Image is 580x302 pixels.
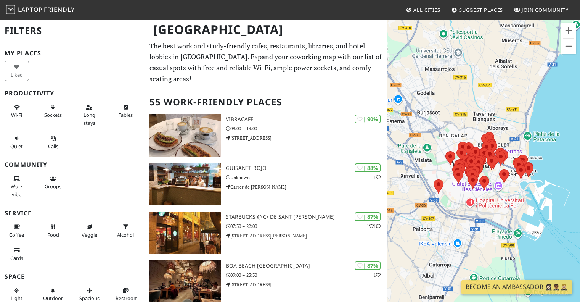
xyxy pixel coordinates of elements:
h3: Space [5,273,140,280]
button: Zoom indietro [561,39,576,54]
button: Cards [5,244,29,264]
button: Zoom avanti [561,23,576,38]
span: Laptop [18,5,43,14]
span: Restroom [116,295,138,302]
a: Starbucks @ C/ de Sant Vicent Màrtir | 87% 11 Starbucks @ C/ de Sant [PERSON_NAME] 07:30 – 22:00 ... [145,212,387,254]
span: Outdoor area [43,295,63,302]
h3: Vibracafe [226,116,387,123]
span: Coffee [9,231,24,238]
p: Carrer de [PERSON_NAME] [226,183,387,191]
a: Suggest Places [448,3,506,17]
span: Friendly [44,5,74,14]
a: All Cities [403,3,443,17]
span: Natural light [11,295,22,302]
a: Vibracafe | 90% Vibracafe 09:00 – 13:00 [STREET_ADDRESS] [145,114,387,157]
button: Alcohol [113,221,138,241]
button: Quiet [5,132,29,152]
span: Veggie [82,231,97,238]
button: Calls [41,132,65,152]
span: Work-friendly tables [119,111,133,118]
p: The best work and study-friendly cafes, restaurants, libraries, and hotel lobbies in [GEOGRAPHIC_... [149,40,382,84]
span: Credit cards [10,255,23,262]
h3: My Places [5,50,140,57]
p: 09:00 – 13:00 [226,125,387,132]
span: Join Community [522,6,569,13]
p: [STREET_ADDRESS] [226,281,387,288]
img: LaptopFriendly [6,5,15,14]
button: Veggie [77,221,101,241]
h3: Starbucks @ C/ de Sant [PERSON_NAME] [226,214,387,220]
span: Long stays [84,111,95,126]
span: Food [47,231,59,238]
button: Long stays [77,101,101,129]
span: Spacious [79,295,100,302]
button: Wi-Fi [5,101,29,121]
h2: 55 Work-Friendly Places [149,90,382,114]
a: Join Community [511,3,572,17]
button: Sockets [41,101,65,121]
span: Power sockets [44,111,62,118]
h3: Service [5,210,140,217]
button: Work vibe [5,173,29,200]
button: Coffee [5,221,29,241]
p: 1 1 [367,223,381,230]
img: Guisante Rojo [149,163,221,205]
h3: Community [5,161,140,168]
h1: [GEOGRAPHIC_DATA] [147,19,385,40]
p: [STREET_ADDRESS] [226,134,387,142]
h3: Productivity [5,90,140,97]
span: Suggest Places [459,6,503,13]
a: Guisante Rojo | 88% 1 Guisante Rojo Unknown Carrer de [PERSON_NAME] [145,163,387,205]
span: Group tables [45,183,61,190]
h2: Filters [5,19,140,42]
div: | 88% [355,163,381,172]
span: All Cities [413,6,440,13]
h3: Guisante Rojo [226,165,387,171]
button: Tables [113,101,138,121]
button: Food [41,221,65,241]
p: 09:00 – 23:30 [226,271,387,279]
h3: Boa Beach [GEOGRAPHIC_DATA] [226,263,387,269]
p: 07:30 – 22:00 [226,223,387,230]
button: Groups [41,173,65,193]
div: | 87% [355,212,381,221]
p: [STREET_ADDRESS][PERSON_NAME] [226,232,387,239]
img: Starbucks @ C/ de Sant Vicent Màrtir [149,212,221,254]
div: | 90% [355,115,381,123]
span: Video/audio calls [48,143,58,150]
span: Stable Wi-Fi [11,111,22,118]
a: Become an Ambassador 🤵🏻‍♀️🤵🏾‍♂️🤵🏼‍♀️ [461,280,572,294]
span: Alcohol [117,231,134,238]
p: 1 [374,174,381,181]
p: Unknown [226,174,387,181]
span: People working [11,183,23,197]
p: 1 [374,271,381,279]
div: | 87% [355,261,381,270]
img: Vibracafe [149,114,221,157]
a: LaptopFriendly LaptopFriendly [6,3,75,17]
span: Quiet [10,143,23,150]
